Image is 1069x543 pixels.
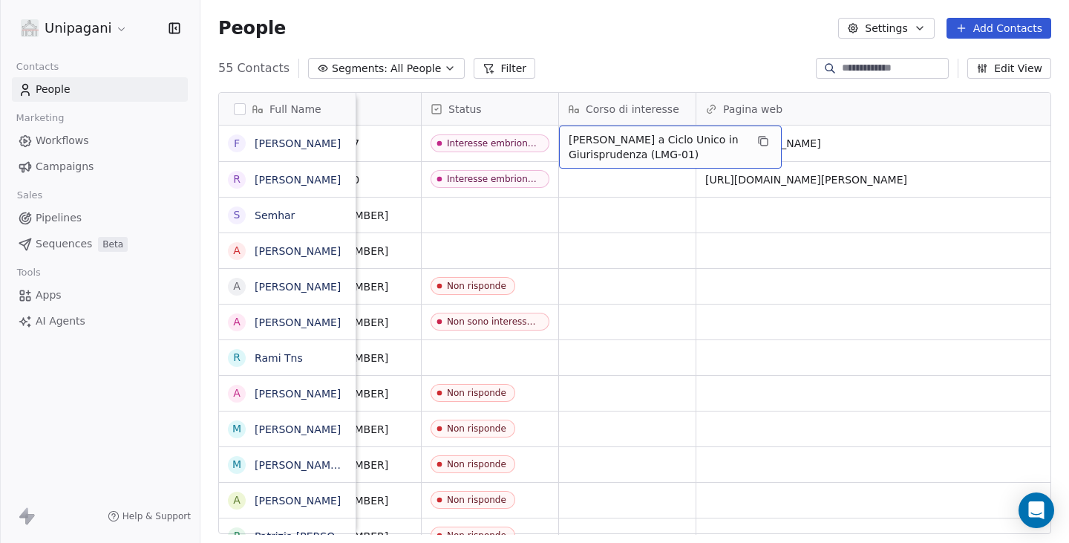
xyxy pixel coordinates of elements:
[12,206,188,230] a: Pipelines
[122,510,191,522] span: Help & Support
[255,174,341,186] a: [PERSON_NAME]
[36,82,71,97] span: People
[255,245,341,257] a: [PERSON_NAME]
[255,281,341,293] a: [PERSON_NAME]
[474,58,535,79] button: Filter
[234,136,240,152] div: F
[967,58,1051,79] button: Edit View
[447,459,506,469] div: Non risponde
[559,93,696,125] div: Corso di interesse
[569,132,745,162] span: [PERSON_NAME] a Ciclo Unico in Giurisprudenza (LMG-01)
[10,184,49,207] span: Sales
[723,102,782,117] span: Pagina web
[332,61,388,77] span: Segments:
[422,93,558,125] div: Status
[234,207,241,223] div: S
[232,421,241,437] div: M
[36,236,92,252] span: Sequences
[447,138,540,149] div: Interesse embrionale
[447,423,506,434] div: Non risponde
[448,102,482,117] span: Status
[838,18,934,39] button: Settings
[218,59,290,77] span: 55 Contacts
[36,287,62,303] span: Apps
[10,261,47,284] span: Tools
[233,314,241,330] div: A
[447,281,506,291] div: Non risponde
[45,19,112,38] span: Unipagani
[255,495,341,507] a: [PERSON_NAME]
[219,126,356,535] div: grid
[255,423,341,435] a: [PERSON_NAME]
[36,313,85,329] span: AI Agents
[255,137,341,149] a: [PERSON_NAME]
[36,133,89,149] span: Workflows
[390,61,441,77] span: All People
[36,210,82,226] span: Pipelines
[233,386,241,401] div: A
[447,388,506,398] div: Non risponde
[447,316,540,327] div: Non sono interessato
[233,492,241,508] div: A
[10,56,65,78] span: Contacts
[255,530,472,542] a: Patrizia [PERSON_NAME] [PERSON_NAME]
[12,309,188,334] a: AI Agents
[705,174,907,186] a: [URL][DOMAIN_NAME][PERSON_NAME]
[233,243,241,259] div: A
[12,232,188,256] a: SequencesBeta
[36,159,94,175] span: Campaigns
[255,209,295,221] a: Semhar
[233,172,241,187] div: R
[255,316,341,328] a: [PERSON_NAME]
[447,495,506,505] div: Non risponde
[447,174,540,184] div: Interesse embrionale
[218,17,286,39] span: People
[947,18,1051,39] button: Add Contacts
[586,102,679,117] span: Corso di interesse
[10,107,71,129] span: Marketing
[255,352,303,364] a: Rami Tns
[232,457,241,472] div: M
[12,77,188,102] a: People
[255,459,431,471] a: [PERSON_NAME] [PERSON_NAME]
[18,16,131,41] button: Unipagani
[233,350,241,365] div: R
[98,237,128,252] span: Beta
[1019,492,1054,528] div: Open Intercom Messenger
[21,19,39,37] img: logo%20unipagani.png
[108,510,191,522] a: Help & Support
[12,283,188,308] a: Apps
[12,129,188,153] a: Workflows
[219,93,356,125] div: Full Name
[269,102,321,117] span: Full Name
[12,155,188,179] a: Campaigns
[255,388,341,400] a: [PERSON_NAME]
[233,279,241,294] div: A
[447,530,506,541] div: Non risponde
